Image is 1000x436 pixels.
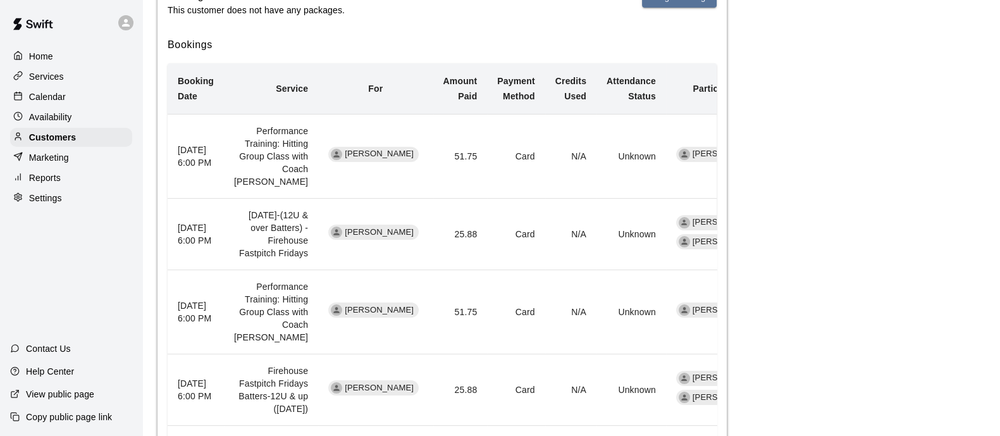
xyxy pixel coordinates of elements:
[596,270,666,354] td: Unknown
[168,270,224,354] th: [DATE] 6:00 PM
[487,114,545,198] td: Card
[688,216,767,228] span: [PERSON_NAME]
[555,76,586,101] b: Credits Used
[545,270,596,354] td: N/A
[676,390,767,405] div: [PERSON_NAME]
[168,114,224,198] th: [DATE] 6:00 PM
[29,70,64,83] p: Services
[596,354,666,426] td: Unknown
[497,76,534,101] b: Payment Method
[10,108,132,127] a: Availability
[340,382,419,394] span: [PERSON_NAME]
[596,114,666,198] td: Unknown
[545,199,596,270] td: N/A
[168,199,224,270] th: [DATE] 6:00 PM
[29,111,72,123] p: Availability
[10,47,132,66] a: Home
[676,302,767,318] div: [PERSON_NAME]
[29,50,53,63] p: Home
[29,192,62,204] p: Settings
[676,147,767,162] div: [PERSON_NAME]
[276,84,308,94] b: Service
[679,217,690,228] div: David Martinez
[433,270,488,354] td: 51.75
[26,342,71,355] p: Contact Us
[168,4,345,16] p: This customer does not have any packages.
[10,128,132,147] a: Customers
[433,114,488,198] td: 51.75
[224,199,318,270] td: [DATE]-(12U & over Batters) -Firehouse Fastpitch Fridays
[331,382,342,394] div: Layla DeSilva
[688,304,767,316] span: [PERSON_NAME]
[10,87,132,106] a: Calendar
[26,411,112,423] p: Copy public page link
[224,354,318,426] td: Firehouse Fastpitch Fridays Batters-12U & up ([DATE])
[688,392,767,404] span: [PERSON_NAME]
[679,236,690,247] div: Adriana Coronado
[224,114,318,198] td: Performance Training: Hitting Group Class with Coach [PERSON_NAME]
[10,148,132,167] a: Marketing
[340,227,419,239] span: [PERSON_NAME]
[688,148,767,160] span: [PERSON_NAME]
[10,168,132,187] a: Reports
[10,67,132,86] a: Services
[340,304,419,316] span: [PERSON_NAME]
[29,90,66,103] p: Calendar
[433,199,488,270] td: 25.88
[487,199,545,270] td: Card
[679,304,690,316] div: Ali Ramirez
[433,354,488,426] td: 25.88
[331,227,342,238] div: Layla DeSilva
[693,84,770,94] b: Participating Staff
[26,365,74,378] p: Help Center
[545,354,596,426] td: N/A
[607,76,656,101] b: Attendance Status
[340,148,419,160] span: [PERSON_NAME]
[168,37,717,53] h6: Bookings
[596,199,666,270] td: Unknown
[679,373,690,384] div: David Martinez
[224,270,318,354] td: Performance Training: Hitting Group Class with Coach [PERSON_NAME]
[29,151,69,164] p: Marketing
[487,354,545,426] td: Card
[688,236,767,248] span: [PERSON_NAME]
[178,76,214,101] b: Booking Date
[168,354,224,426] th: [DATE] 6:00 PM
[487,270,545,354] td: Card
[676,371,767,386] div: [PERSON_NAME]
[26,388,94,401] p: View public page
[545,114,596,198] td: N/A
[443,76,478,101] b: Amount Paid
[29,131,76,144] p: Customers
[688,372,767,384] span: [PERSON_NAME]
[679,392,690,403] div: Adriana Coronado
[679,149,690,160] div: Ali Ramirez
[10,189,132,208] a: Settings
[676,215,767,230] div: [PERSON_NAME]
[29,171,61,184] p: Reports
[331,149,342,160] div: Layla DeSilva
[368,84,383,94] b: For
[676,234,767,249] div: [PERSON_NAME]
[331,304,342,316] div: Layla DeSilva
